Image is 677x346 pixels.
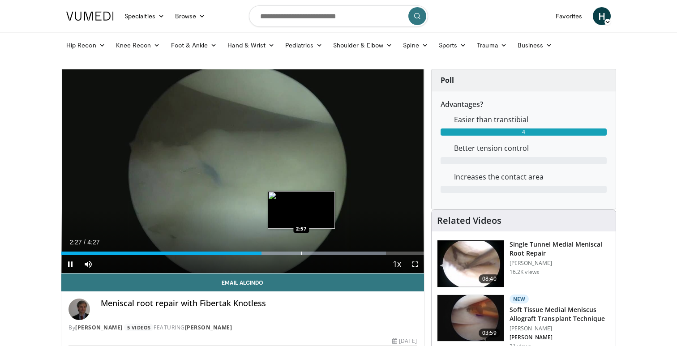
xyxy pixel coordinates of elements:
[170,7,211,25] a: Browse
[101,299,417,308] h4: Meniscal root repair with Fibertak Knotless
[119,7,170,25] a: Specialties
[447,171,613,182] dd: Increases the contact area
[66,12,114,21] img: VuMedi Logo
[79,255,97,273] button: Mute
[75,324,123,331] a: [PERSON_NAME]
[510,260,610,267] p: [PERSON_NAME]
[61,252,424,255] div: Progress Bar
[61,36,111,54] a: Hip Recon
[437,215,501,226] h4: Related Videos
[510,269,539,276] p: 16.2K views
[69,324,417,332] div: By FEATURING
[437,240,504,287] img: ef04edc1-9bea-419b-8656-3c943423183a.150x105_q85_crop-smart_upscale.jpg
[61,273,424,291] a: Email Alcindo
[84,239,86,246] span: /
[406,255,424,273] button: Fullscreen
[441,128,607,136] div: 4
[510,240,610,258] h3: Single Tunnel Medial Meniscal Root Repair
[398,36,433,54] a: Spine
[510,305,610,323] h3: Soft Tissue Medial Meniscus Allograft Transplant Technique
[69,299,90,320] img: Avatar
[388,255,406,273] button: Playback Rate
[185,324,232,331] a: [PERSON_NAME]
[510,295,529,303] p: New
[437,240,610,287] a: 08:40 Single Tunnel Medial Meniscal Root Repair [PERSON_NAME] 16.2K views
[280,36,328,54] a: Pediatrics
[510,334,610,341] p: [PERSON_NAME]
[437,295,504,342] img: 2707baef-ed28-494e-b200-3f97aa5b8346.150x105_q85_crop-smart_upscale.jpg
[433,36,472,54] a: Sports
[441,100,607,109] h6: Advantages?
[111,36,166,54] a: Knee Recon
[479,329,500,337] span: 03:59
[447,114,613,125] dd: Easier than transtibial
[550,7,587,25] a: Favorites
[392,337,416,345] div: [DATE]
[512,36,558,54] a: Business
[510,325,610,332] p: [PERSON_NAME]
[328,36,398,54] a: Shoulder & Elbow
[69,239,81,246] span: 2:27
[471,36,512,54] a: Trauma
[447,143,613,154] dd: Better tension control
[166,36,223,54] a: Foot & Ankle
[268,191,335,229] img: image.jpeg
[222,36,280,54] a: Hand & Wrist
[593,7,611,25] a: H
[61,255,79,273] button: Pause
[61,69,424,273] video-js: Video Player
[87,239,99,246] span: 4:27
[441,75,454,85] strong: Poll
[124,324,154,331] a: 5 Videos
[249,5,428,27] input: Search topics, interventions
[479,274,500,283] span: 08:40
